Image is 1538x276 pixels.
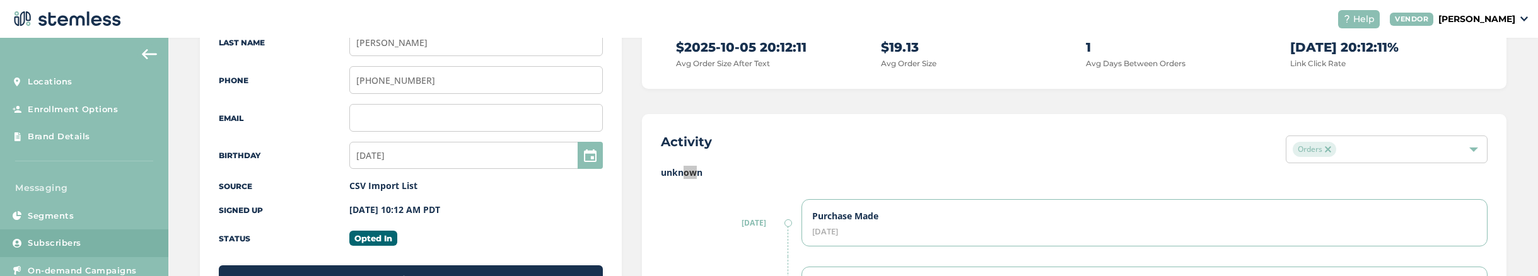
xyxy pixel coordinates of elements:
label: [DATE] [661,217,786,229]
label: Source [219,181,252,191]
input: MM/DD/YYYY [349,142,603,169]
p: [DATE] 20:12:11% [1290,38,1472,57]
img: logo-dark-0685b13c.svg [10,6,121,32]
span: Enrollment Options [28,103,118,116]
p: $19.13 [881,38,1063,57]
label: [DATE] 10:12 AM PDT [349,204,440,216]
label: Opted In [349,231,397,246]
label: CSV Import List [349,180,417,192]
span: Help [1353,13,1375,26]
span: Segments [28,210,74,222]
label: Avg Order Size [881,59,936,68]
p: [PERSON_NAME] [1438,13,1515,26]
h2: Activity [661,133,712,151]
p: 1 [1086,38,1268,57]
label: unknown [661,166,1488,179]
img: icon_down-arrow-small-66adaf34.svg [1520,16,1528,21]
img: icon-close-accent-8a337256.svg [1325,146,1331,152]
img: icon-arrow-back-accent-c549486e.svg [142,49,157,59]
label: Avg Days Between Orders [1086,59,1186,68]
span: Orders [1293,142,1336,157]
label: Birthday [219,151,260,160]
p: $2025-10-05 20:12:11 [676,38,858,57]
img: icon-help-white-03924b79.svg [1343,15,1351,23]
span: Subscribers [28,237,81,250]
iframe: Chat Widget [1475,216,1538,276]
span: Brand Details [28,130,90,143]
label: Avg Order Size After Text [676,59,770,68]
label: Status [219,234,250,243]
label: Last Name [219,38,265,47]
div: [DATE] [812,227,1477,236]
label: Signed up [219,205,263,215]
label: Email [219,113,243,123]
div: VENDOR [1390,13,1433,26]
label: Link Click Rate [1290,59,1346,68]
span: Locations [28,76,73,88]
label: Phone [219,76,248,85]
label: Purchase Made [812,210,878,222]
